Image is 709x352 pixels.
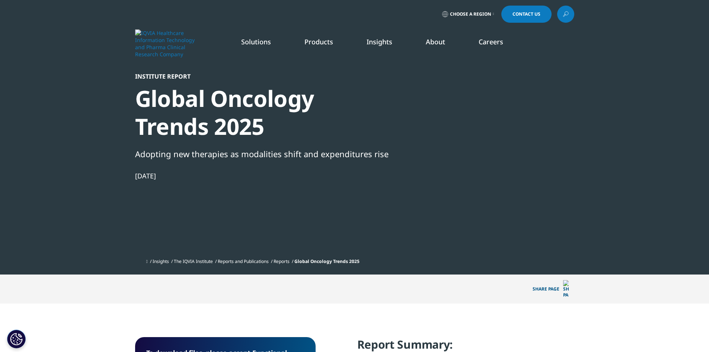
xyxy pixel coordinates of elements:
[198,26,574,61] nav: Primary
[135,73,390,80] div: Institute Report
[135,171,390,180] div: [DATE]
[479,37,503,46] a: Careers
[218,258,269,264] a: Reports and Publications
[135,148,390,160] div: Adopting new therapies as modalities shift and expenditures rise
[450,11,491,17] span: Choose a Region
[304,37,333,46] a: Products
[274,258,290,264] a: Reports
[527,275,574,304] p: Share PAGE
[135,29,195,58] img: IQVIA Healthcare Information Technology and Pharma Clinical Research Company
[135,85,390,140] div: Global Oncology Trends 2025
[426,37,445,46] a: About
[512,12,540,16] span: Contact Us
[174,258,213,264] a: The IQVIA Institute
[294,258,360,264] span: Global Oncology Trends 2025
[7,330,26,348] button: Cookie-Einstellungen
[153,258,169,264] a: Insights
[241,37,271,46] a: Solutions
[527,275,574,304] button: Share PAGEShare PAGE
[367,37,392,46] a: Insights
[501,6,552,23] a: Contact Us
[563,280,569,298] img: Share PAGE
